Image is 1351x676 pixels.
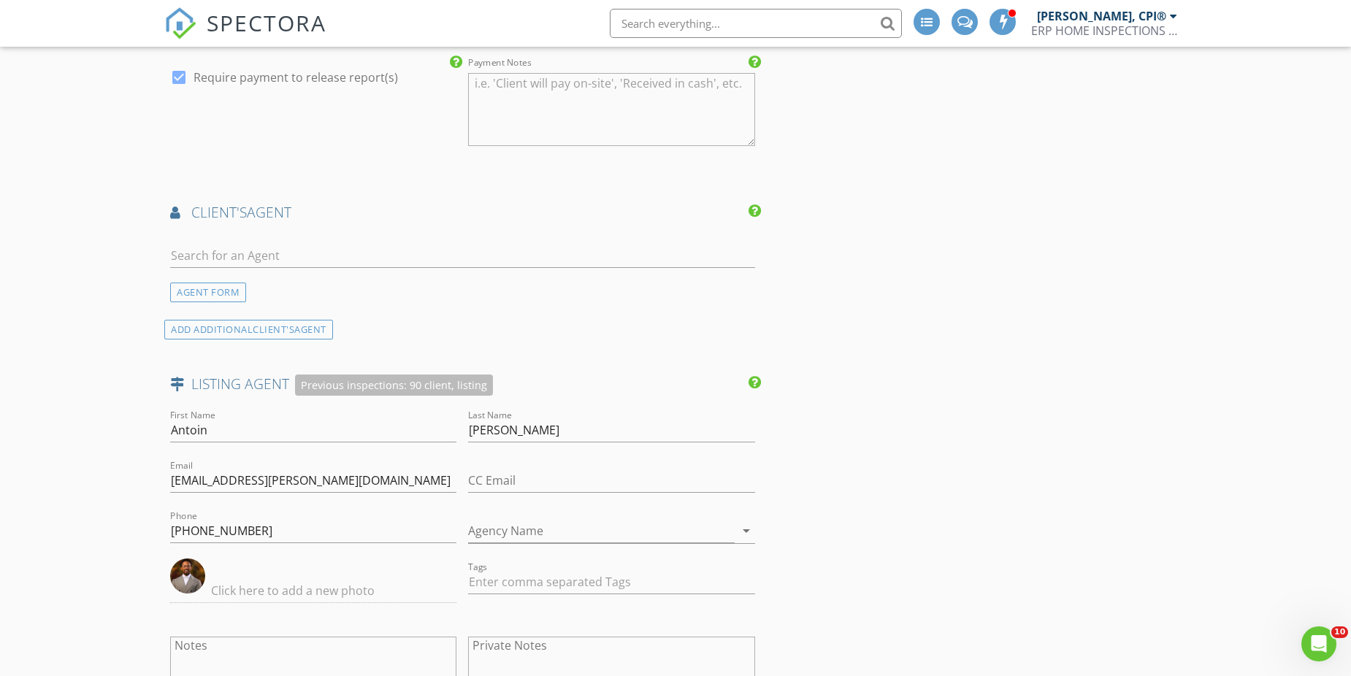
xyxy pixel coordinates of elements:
h4: LISTING AGENT [170,375,755,396]
div: ADD ADDITIONAL AGENT [164,320,333,339]
div: ERP HOME INSPECTIONS MD [1031,23,1177,38]
label: Require payment to release report(s) [194,70,398,85]
iframe: Intercom live chat [1301,626,1336,661]
h4: AGENT [170,203,755,222]
div: AGENT FORM [170,283,246,302]
input: Click here to add a new photo [170,579,456,603]
div: Previous inspections: 90 client, listing [295,375,493,396]
span: client's [191,202,247,222]
i: arrow_drop_down [738,522,755,539]
input: Search for an Agent [170,244,755,268]
span: SPECTORA [207,7,326,38]
input: Search everything... [610,9,902,38]
img: data [170,558,205,594]
span: 10 [1331,626,1348,638]
a: SPECTORA [164,20,326,50]
span: client's [253,323,294,336]
div: [PERSON_NAME], CPI® [1037,9,1166,23]
img: The Best Home Inspection Software - Spectora [164,7,196,39]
